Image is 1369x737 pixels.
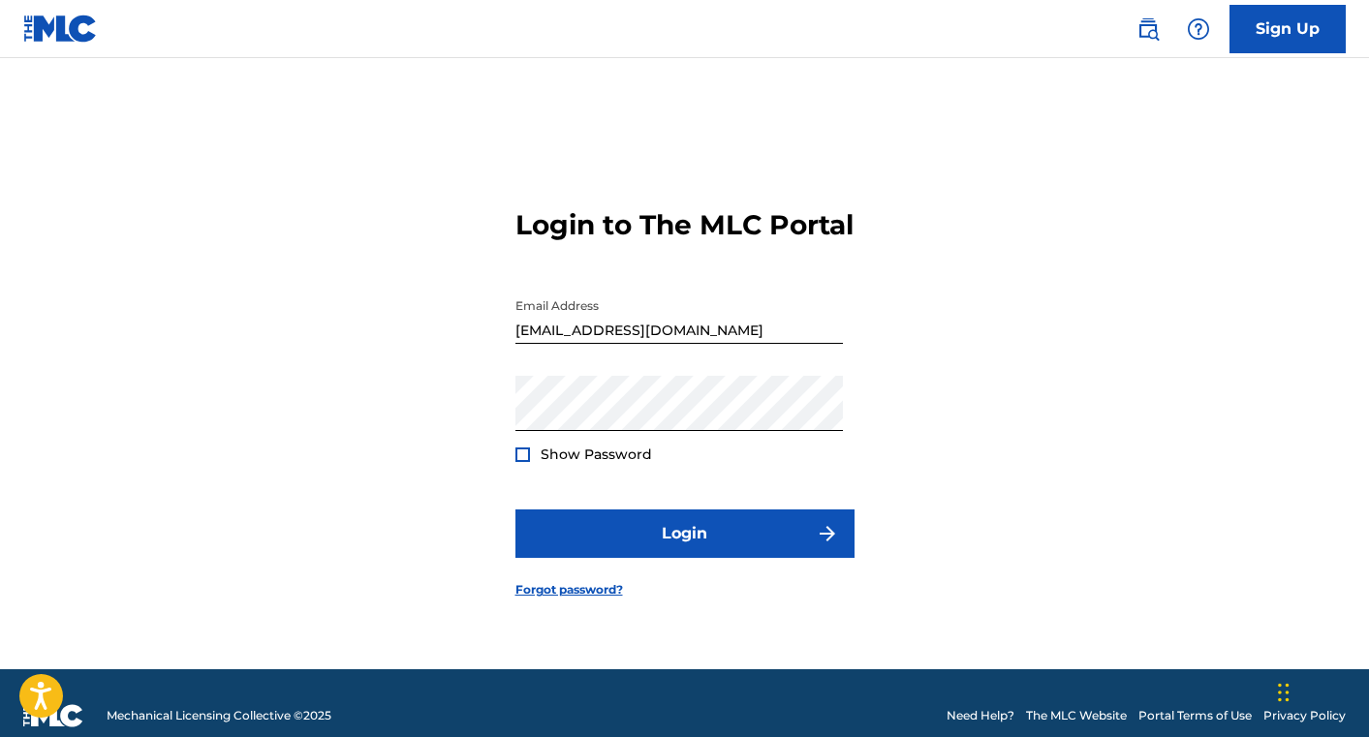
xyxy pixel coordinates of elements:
a: Privacy Policy [1263,707,1346,724]
button: Login [515,509,855,558]
div: Help [1179,10,1218,48]
img: help [1187,17,1210,41]
div: Drag [1278,663,1290,722]
img: logo [23,704,83,727]
a: Public Search [1129,10,1167,48]
img: f7272a7cc735f4ea7f67.svg [816,522,839,545]
a: Need Help? [947,707,1014,724]
a: Portal Terms of Use [1138,707,1252,724]
img: search [1136,17,1160,41]
h3: Login to The MLC Portal [515,208,854,242]
img: MLC Logo [23,15,98,43]
a: Forgot password? [515,581,623,599]
span: Show Password [541,445,652,463]
span: Mechanical Licensing Collective © 2025 [107,707,331,724]
a: Sign Up [1229,5,1346,53]
iframe: Chat Widget [1272,644,1369,737]
a: The MLC Website [1026,707,1127,724]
